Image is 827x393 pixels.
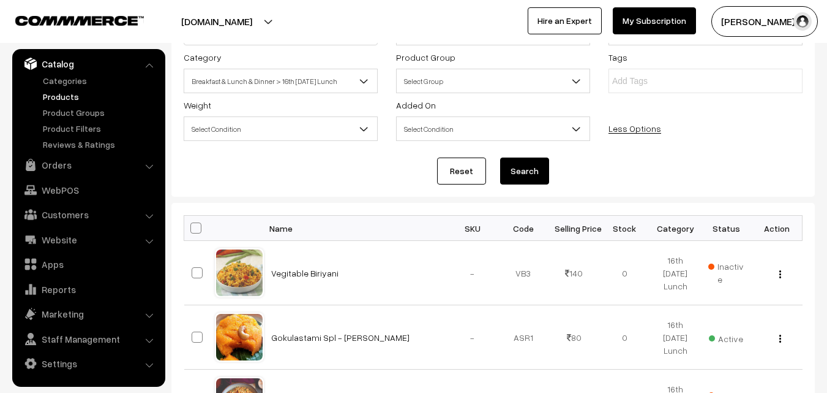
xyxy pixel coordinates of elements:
td: 0 [599,241,650,305]
a: Vegitable Biriyani [271,268,339,278]
td: 0 [599,305,650,370]
span: Select Condition [184,118,377,140]
a: Settings [15,353,161,375]
span: Inactive [708,260,744,286]
label: Category [184,51,222,64]
a: WebPOS [15,179,161,201]
a: Customers [15,204,161,226]
label: Added On [396,99,436,112]
th: Action [752,216,803,241]
a: Reset [437,158,486,185]
a: Products [40,90,161,103]
td: 16th [DATE] Lunch [650,241,701,305]
span: Select Group [396,69,590,93]
th: SKU [447,216,498,241]
a: Reviews & Ratings [40,138,161,151]
a: Apps [15,253,161,275]
label: Tags [608,51,627,64]
td: ASR1 [498,305,548,370]
a: Staff Management [15,328,161,350]
a: Product Groups [40,106,161,119]
img: COMMMERCE [15,16,144,25]
a: Less Options [608,123,661,134]
span: Select Condition [397,118,589,140]
input: Add Tags [612,75,719,88]
td: - [447,305,498,370]
a: COMMMERCE [15,12,122,27]
span: Breakfast & Lunch & Dinner > 16th Saturday Lunch [184,71,377,92]
a: Gokulastami Spl - [PERSON_NAME] [271,332,410,343]
td: VB3 [498,241,548,305]
span: Select Condition [184,116,378,141]
th: Category [650,216,701,241]
th: Selling Price [548,216,599,241]
label: Weight [184,99,211,112]
td: 16th [DATE] Lunch [650,305,701,370]
a: Catalog [15,53,161,75]
span: Breakfast & Lunch & Dinner > 16th Saturday Lunch [184,69,378,93]
th: Code [498,216,548,241]
a: Reports [15,278,161,300]
a: Hire an Expert [528,7,602,34]
th: Status [701,216,752,241]
img: Menu [779,270,781,278]
a: Categories [40,74,161,87]
a: Marketing [15,303,161,325]
a: Orders [15,154,161,176]
a: Product Filters [40,122,161,135]
label: Product Group [396,51,455,64]
a: Website [15,229,161,251]
th: Stock [599,216,650,241]
td: 140 [548,241,599,305]
a: My Subscription [613,7,696,34]
span: Select Group [397,71,589,92]
img: Menu [779,335,781,343]
span: Select Condition [396,116,590,141]
button: Search [500,158,549,185]
td: 80 [548,305,599,370]
td: - [447,241,498,305]
button: [PERSON_NAME] s… [711,6,818,37]
img: user [793,12,812,31]
span: Active [709,329,743,345]
th: Name [264,216,447,241]
button: [DOMAIN_NAME] [138,6,295,37]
